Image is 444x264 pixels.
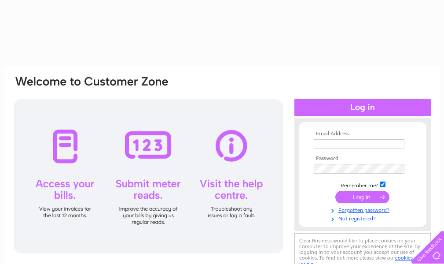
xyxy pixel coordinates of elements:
th: Email Address: [312,131,414,137]
td: Remember me? [312,180,414,189]
a: Not registered? [314,214,414,222]
input: Submit [335,191,389,203]
a: Forgotten password? [314,205,414,214]
th: Password: [312,156,414,162]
